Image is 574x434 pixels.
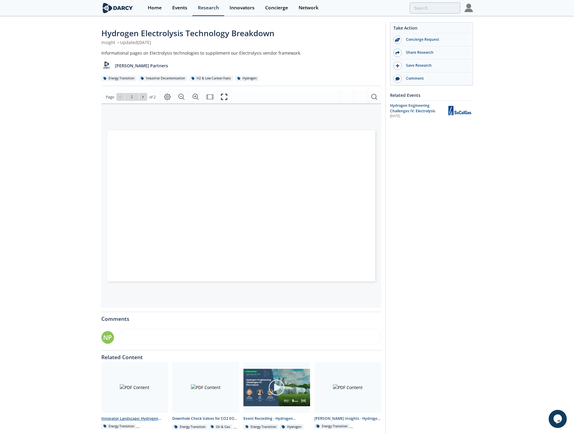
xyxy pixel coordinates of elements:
input: Advanced Search [410,2,460,14]
div: Share Research [402,50,469,55]
div: Concierge [265,5,288,10]
div: H2 & Low Carbon Fuels [189,76,233,81]
span: Hydrogen Electrolysis Technology Breakdown [101,28,274,39]
div: Related Content [101,350,381,360]
div: Related Events [390,90,473,101]
img: Video Content [243,369,310,407]
div: NP [101,331,114,344]
div: Home [148,5,162,10]
div: Energy Transition [101,424,137,429]
a: Hydrogen Engineering Challenges IV: Electrolysis [DATE] Southern California Gas Company [390,103,473,119]
div: Energy Transition [172,424,208,430]
img: play-chapters-gray.svg [268,379,285,396]
p: [PERSON_NAME] Partners [115,62,168,69]
div: Comments [101,312,381,322]
span: • [116,40,120,45]
a: Video Content Event Recording - Hydrogen Engineering Challenges IV: Electrolysis Energy Transitio... [241,362,312,430]
iframe: chat widget [549,410,568,428]
div: [PERSON_NAME] Insights - Hydrogen Electrolysis [314,416,381,421]
div: Energy Transition [314,424,350,429]
div: Research [198,5,219,10]
div: Energy Transition [243,424,279,430]
div: Innovator Landscape: Hydrogen Electrolyzers [101,416,168,421]
div: Informational pages on Electrolysis technologies to supplement our Electrolysis vendor framework. [101,50,381,56]
div: Concierge Request [402,37,469,42]
div: Industrial Decarbonization [139,76,187,81]
div: [DATE] [390,114,443,119]
span: Hydrogen Engineering Challenges IV: Electrolysis [390,103,435,113]
div: Insight Updated [DATE] [101,39,381,46]
div: Save Research [402,63,469,68]
div: Oil & Gas [209,424,233,430]
a: PDF Content [PERSON_NAME] Insights - Hydrogen Electrolysis Energy Transition [312,362,383,430]
a: PDF Content Downhole Check Valves for CO2 EOR and CCS Applications - Innovator Comparison Energy ... [170,362,241,430]
img: Profile [465,4,473,12]
div: Downhole Check Valves for CO2 EOR and CCS Applications - Innovator Comparison [172,416,239,421]
div: Network [299,5,319,10]
div: Comment [402,76,469,81]
div: Event Recording - Hydrogen Engineering Challenges IV: Electrolysis [243,416,310,421]
img: Southern California Gas Company [448,105,473,116]
div: Hydrogen [235,76,259,81]
div: Hydrogen [280,424,303,430]
div: Events [172,5,187,10]
div: Innovators [230,5,255,10]
div: Take Action [390,25,473,34]
img: logo-wide.svg [101,3,134,13]
a: PDF Content Innovator Landscape: Hydrogen Electrolyzers Energy Transition [99,362,170,430]
div: Energy Transition [101,76,137,81]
